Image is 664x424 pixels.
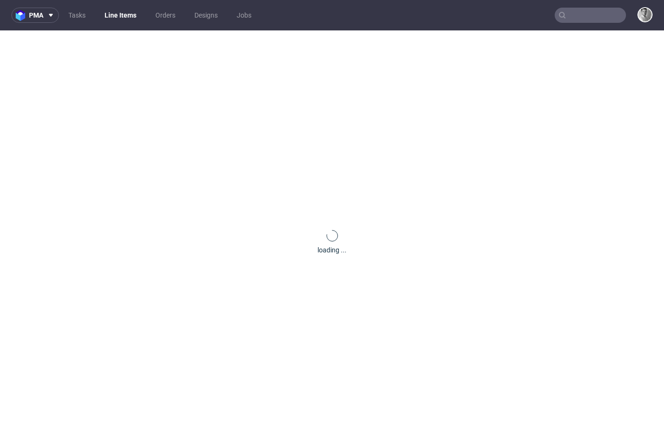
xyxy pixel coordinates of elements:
[29,12,43,19] span: pma
[16,10,29,21] img: logo
[63,8,91,23] a: Tasks
[318,245,346,255] div: loading ...
[231,8,257,23] a: Jobs
[99,8,142,23] a: Line Items
[11,8,59,23] button: pma
[189,8,223,23] a: Designs
[638,8,652,21] img: Radzik Patryk
[150,8,181,23] a: Orders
